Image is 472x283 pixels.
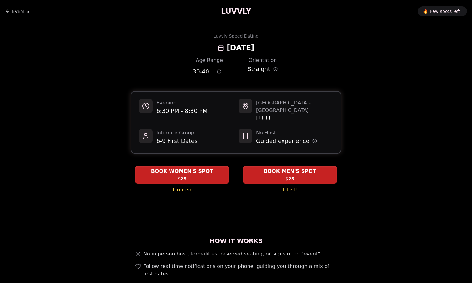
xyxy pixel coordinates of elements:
[243,166,337,184] button: BOOK MEN'S SPOT - 1 Left!
[212,65,226,78] button: Age range information
[256,114,333,123] span: LULU
[150,168,215,175] span: BOOK WOMEN'S SPOT
[227,43,254,53] h2: [DATE]
[173,186,191,194] span: Limited
[423,8,428,14] span: 🔥
[312,139,317,143] button: Host information
[262,168,317,175] span: BOOK MEN'S SPOT
[131,236,341,245] h2: How It Works
[193,57,226,64] div: Age Range
[156,137,197,145] span: 6-9 First Dates
[282,186,298,194] span: 1 Left!
[256,99,333,114] span: [GEOGRAPHIC_DATA] - [GEOGRAPHIC_DATA]
[221,6,251,16] a: LUVVLY
[193,67,209,76] span: 30 - 40
[156,99,207,107] span: Evening
[156,107,207,115] span: 6:30 PM - 8:30 PM
[246,57,279,64] div: Orientation
[285,176,294,182] span: $25
[135,166,229,184] button: BOOK WOMEN'S SPOT - Limited
[5,5,29,18] a: Back to events
[273,67,278,71] button: Orientation information
[177,176,186,182] span: $25
[156,129,197,137] span: Intimate Group
[143,250,322,258] span: No in person host, formalities, reserved seating, or signs of an "event".
[248,65,270,73] span: Straight
[143,263,339,278] span: Follow real time notifications on your phone, guiding you through a mix of first dates.
[256,137,309,145] span: Guided experience
[213,33,259,39] div: Luvvly Speed Dating
[256,129,317,137] span: No Host
[430,8,462,14] span: Few spots left!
